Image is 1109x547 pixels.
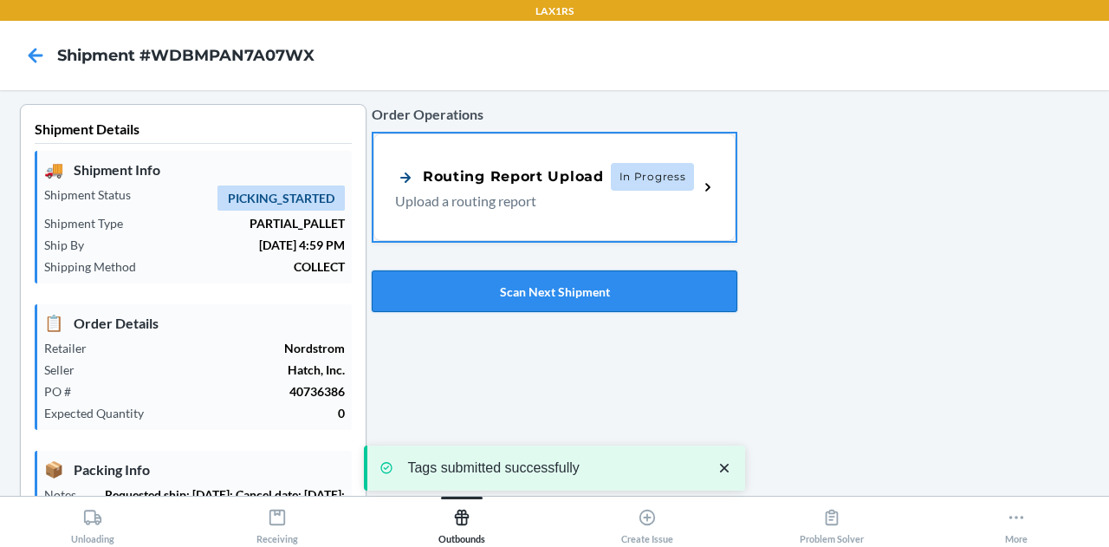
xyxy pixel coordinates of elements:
[395,191,684,212] p: Upload a routing report
[372,132,737,243] a: Routing Report UploadIn ProgressUpload a routing report
[85,382,345,400] p: 40736386
[44,361,88,379] p: Seller
[716,459,733,477] svg: close toast
[44,214,137,232] p: Shipment Type
[35,119,352,144] p: Shipment Details
[256,501,298,544] div: Receiving
[137,214,345,232] p: PARTIAL_PALLET
[44,158,63,181] span: 🚚
[88,361,345,379] p: Hatch, Inc.
[90,485,345,522] p: Requested ship: [DATE]; Cancel date: [DATE]; Augmented ship: [DATE]
[407,459,698,477] p: Tags submitted successfully
[44,158,345,181] p: Shipment Info
[44,404,158,422] p: Expected Quantity
[44,485,90,504] p: Notes
[57,44,315,67] h4: Shipment #WDBMPAN7A07WX
[217,186,345,211] span: PICKING_STARTED
[44,458,63,481] span: 📦
[158,404,345,422] p: 0
[44,339,101,357] p: Retailer
[185,497,369,544] button: Receiving
[372,270,737,312] button: Scan Next Shipment
[372,104,737,125] p: Order Operations
[800,501,864,544] div: Problem Solver
[44,311,345,335] p: Order Details
[44,186,145,204] p: Shipment Status
[924,497,1109,544] button: More
[71,501,114,544] div: Unloading
[44,311,63,335] span: 📋
[611,163,695,191] span: In Progress
[44,236,98,254] p: Ship By
[395,166,604,188] div: Routing Report Upload
[98,236,345,254] p: [DATE] 4:59 PM
[44,458,345,481] p: Packing Info
[101,339,345,357] p: Nordstrom
[535,3,574,19] p: LAX1RS
[44,382,85,400] p: PO #
[1005,501,1028,544] div: More
[44,257,150,276] p: Shipping Method
[739,497,924,544] button: Problem Solver
[150,257,345,276] p: COLLECT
